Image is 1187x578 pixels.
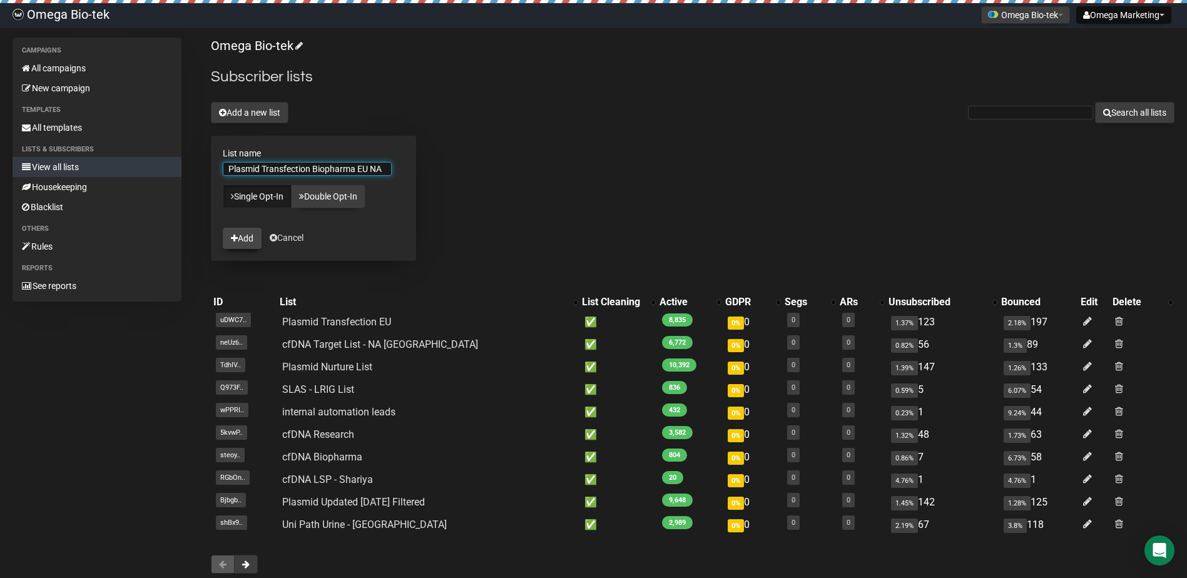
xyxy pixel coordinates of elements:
[270,233,303,243] a: Cancel
[792,428,795,437] a: 0
[981,6,1070,24] button: Omega Bio-tek
[999,401,1077,423] td: 44
[579,356,657,378] td: ✅
[1095,102,1174,123] button: Search all lists
[282,383,354,395] a: SLAS - LRIG List
[13,78,181,98] a: New campaign
[282,519,447,530] a: Uni Path Urine - [GEOGRAPHIC_DATA]
[211,38,301,53] a: Omega Bio-tek
[282,428,354,440] a: cfDNA Research
[792,361,795,369] a: 0
[282,338,478,350] a: cfDNA Target List - NA [GEOGRAPHIC_DATA]
[999,333,1077,356] td: 89
[891,383,918,398] span: 0.59%
[886,311,999,333] td: 123
[728,339,744,352] span: 0%
[891,406,918,420] span: 0.23%
[223,162,392,176] input: The name of your new list
[728,317,744,330] span: 0%
[723,401,782,423] td: 0
[847,383,850,392] a: 0
[282,474,373,485] a: cfDNA LSP - Shariya
[723,446,782,469] td: 0
[792,496,795,504] a: 0
[999,491,1077,514] td: 125
[579,293,657,311] th: List Cleaning: No sort applied, activate to apply an ascending sort
[728,519,744,532] span: 0%
[1076,6,1171,24] button: Omega Marketing
[886,446,999,469] td: 7
[1004,428,1031,443] span: 1.73%
[662,471,683,484] span: 20
[282,451,362,463] a: cfDNA Biopharma
[216,448,245,462] span: steoy..
[847,361,850,369] a: 0
[728,452,744,465] span: 0%
[582,296,644,308] div: List Cleaning
[723,293,782,311] th: GDPR: No sort applied, activate to apply an ascending sort
[1004,338,1027,353] span: 1.3%
[999,311,1077,333] td: 197
[13,103,181,118] li: Templates
[723,378,782,401] td: 0
[291,185,365,208] a: Double Opt-In
[216,425,247,440] span: 5kvwP..
[211,293,277,311] th: ID: No sort applied, sorting is disabled
[847,338,850,347] a: 0
[13,58,181,78] a: All campaigns
[792,316,795,324] a: 0
[840,296,874,308] div: ARs
[216,515,247,530] span: shBx9..
[886,469,999,491] td: 1
[847,496,850,504] a: 0
[891,338,918,353] span: 0.82%
[216,358,245,372] span: TdhIV..
[211,66,1174,88] h2: Subscriber lists
[847,474,850,482] a: 0
[216,380,248,395] span: Q973F..
[886,423,999,446] td: 48
[662,358,696,372] span: 10,392
[728,362,744,375] span: 0%
[282,406,395,418] a: internal automation leads
[728,474,744,487] span: 0%
[891,451,918,465] span: 0.86%
[579,446,657,469] td: ✅
[723,311,782,333] td: 0
[886,378,999,401] td: 5
[1110,293,1174,311] th: Delete: No sort applied, activate to apply an ascending sort
[662,313,693,327] span: 8,835
[891,428,918,443] span: 1.32%
[211,102,288,123] button: Add a new list
[891,316,918,330] span: 1.37%
[792,383,795,392] a: 0
[282,316,391,328] a: Plasmid Transfection EU
[886,356,999,378] td: 147
[1144,535,1174,565] div: Open Intercom Messenger
[728,497,744,510] span: 0%
[999,514,1077,536] td: 118
[579,401,657,423] td: ✅
[13,221,181,236] li: Others
[216,335,247,350] span: neUz6..
[662,381,687,394] span: 836
[1004,406,1031,420] span: 9.24%
[785,296,825,308] div: Segs
[223,228,262,249] button: Add
[277,293,579,311] th: List: No sort applied, activate to apply an ascending sort
[847,316,850,324] a: 0
[847,406,850,414] a: 0
[13,9,24,20] img: 1701ad020795bef423df3e17313bb685
[723,469,782,491] td: 0
[891,496,918,510] span: 1.45%
[886,514,999,536] td: 67
[1081,296,1108,308] div: Edit
[886,293,999,311] th: Unsubscribed: No sort applied, activate to apply an ascending sort
[891,519,918,533] span: 2.19%
[792,451,795,459] a: 0
[657,293,722,311] th: Active: No sort applied, activate to apply an ascending sort
[1004,316,1031,330] span: 2.18%
[223,185,292,208] a: Single Opt-In
[886,491,999,514] td: 142
[886,401,999,423] td: 1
